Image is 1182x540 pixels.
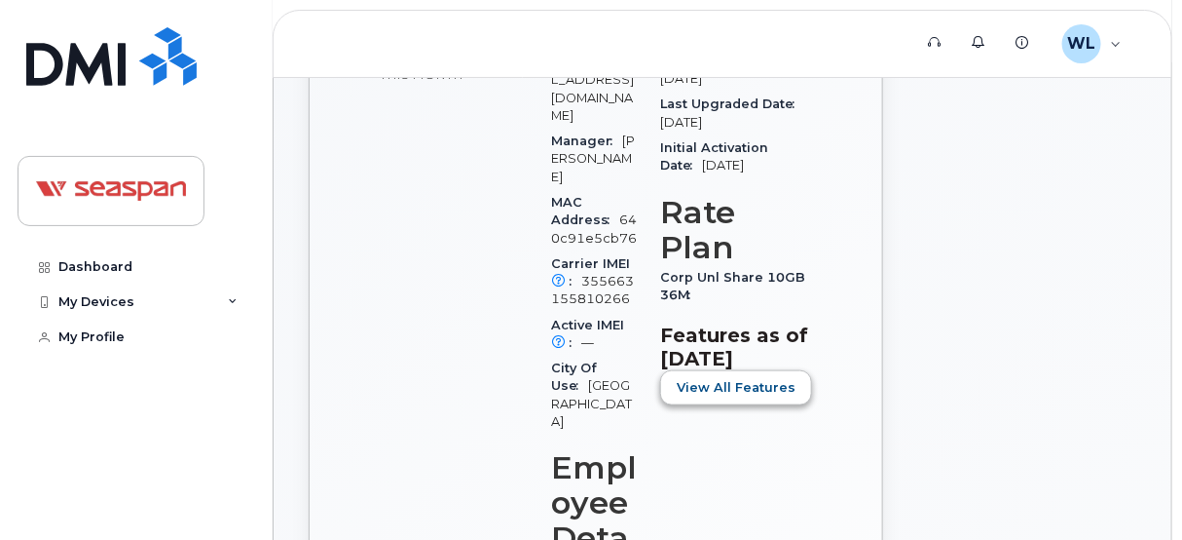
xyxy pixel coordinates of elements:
span: — [581,335,594,350]
span: [GEOGRAPHIC_DATA] [551,378,632,429]
span: View All Features [677,378,795,397]
span: [DATE] [702,158,744,173]
h3: Features as of [DATE] [660,324,812,370]
span: [PERSON_NAME] [551,134,635,184]
span: Carrier IMEI [551,256,630,289]
span: City Of Use [551,361,597,393]
span: [DATE] [660,115,702,130]
div: Wai Liu [1049,24,1135,63]
span: 640c91e5cb76 [551,212,637,245]
span: [EMAIL_ADDRESS][DOMAIN_NAME] [551,55,634,123]
span: [DATE] [660,71,702,86]
span: Active IMEI [551,318,624,350]
button: View All Features [660,370,812,405]
span: 355663155810266 [551,274,634,306]
span: Corp Unl Share 10GB 36M [660,270,805,302]
h3: Rate Plan [660,195,812,265]
span: Initial Activation Date [660,140,768,173]
span: Last Upgraded Date [660,96,804,111]
span: WL [1067,32,1095,56]
span: MAC Address [551,195,619,227]
span: Manager [551,134,622,148]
